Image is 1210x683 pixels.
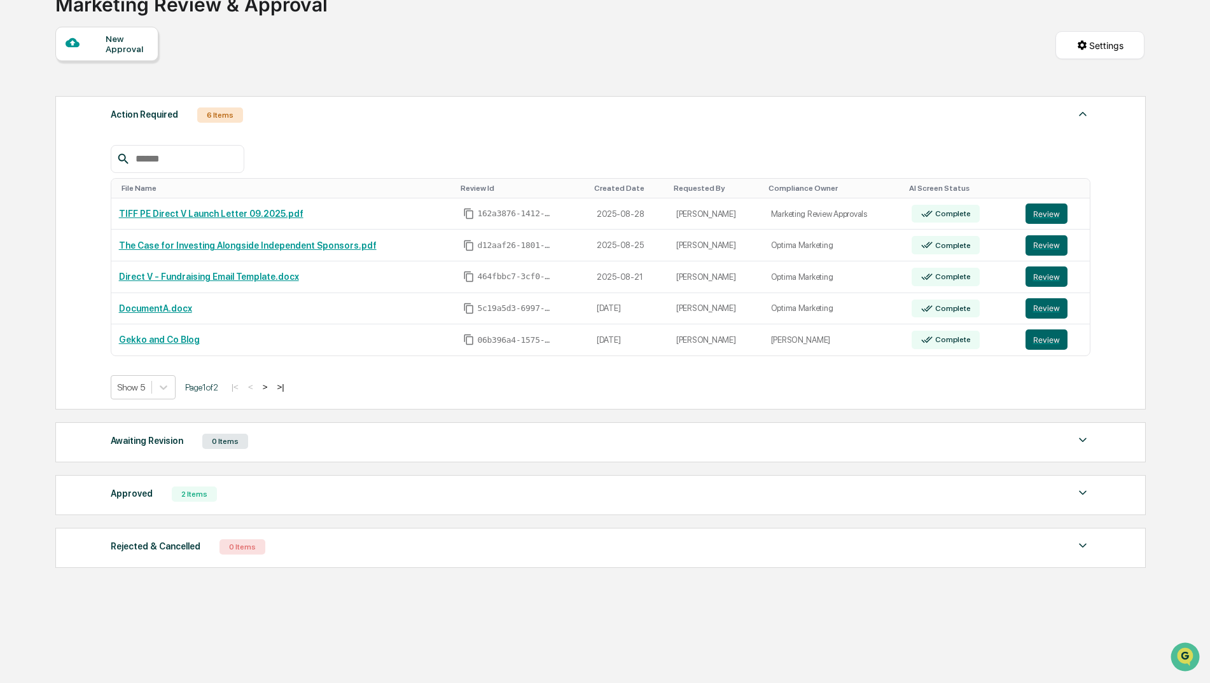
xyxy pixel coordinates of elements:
span: Data Lookup [25,184,80,197]
div: Awaiting Revision [111,432,183,449]
span: d12aaf26-1801-42be-8f88-af365266327f [477,240,553,251]
div: Toggle SortBy [768,184,899,193]
td: 2025-08-28 [589,198,669,230]
td: [PERSON_NAME] [669,261,763,293]
td: [PERSON_NAME] [669,293,763,325]
button: Review [1026,266,1067,287]
button: Settings [1055,31,1144,59]
div: 🔎 [13,186,23,196]
a: DocumentA.docx [119,303,192,314]
span: Copy Id [463,303,475,314]
span: 162a3876-1412-4f65-9982-6c9e396bd161 [477,209,553,219]
td: [DATE] [589,293,669,325]
img: 1746055101610-c473b297-6a78-478c-a979-82029cc54cd1 [13,97,36,120]
div: Toggle SortBy [909,184,1013,193]
div: Action Required [111,106,178,123]
td: [PERSON_NAME] [763,324,904,355]
td: [DATE] [589,324,669,355]
button: Review [1026,235,1067,256]
span: Copy Id [463,240,475,251]
div: New Approval [106,34,148,54]
div: 2 Items [172,486,217,502]
div: We're available if you need us! [43,110,161,120]
span: Page 1 of 2 [185,382,218,392]
button: > [259,382,272,392]
button: |< [228,382,242,392]
img: caret [1075,106,1090,121]
iframe: Open customer support [1169,641,1204,675]
span: Copy Id [463,271,475,282]
div: Rejected & Cancelled [111,538,200,555]
td: Optima Marketing [763,230,904,261]
a: Powered byPylon [90,215,154,225]
button: Start new chat [216,101,232,116]
button: >| [273,382,288,392]
a: TIFF PE Direct V Launch Letter 09.2025.pdf [119,209,303,219]
p: How can we help? [13,27,232,47]
div: Toggle SortBy [674,184,758,193]
div: Toggle SortBy [594,184,664,193]
div: 6 Items [197,107,243,123]
td: [PERSON_NAME] [669,230,763,261]
button: Review [1026,329,1067,350]
div: Toggle SortBy [1028,184,1085,193]
td: 2025-08-25 [589,230,669,261]
a: Gekko and Co Blog [119,335,200,345]
a: Review [1026,204,1083,224]
a: Review [1026,329,1083,350]
span: Attestations [105,160,158,173]
div: Complete [933,209,970,218]
a: 🖐️Preclearance [8,155,87,178]
a: Review [1026,266,1083,287]
div: Start new chat [43,97,209,110]
span: Preclearance [25,160,82,173]
div: 🗄️ [92,162,102,172]
button: Review [1026,298,1067,319]
div: Approved [111,485,153,502]
img: caret [1075,538,1090,553]
span: 464fbbc7-3cf0-487d-a6f7-92d82b3c1ab7 [477,272,553,282]
td: Optima Marketing [763,261,904,293]
a: 🔎Data Lookup [8,179,85,202]
a: The Case for Investing Alongside Independent Sponsors.pdf [119,240,377,251]
td: [PERSON_NAME] [669,324,763,355]
div: Complete [933,272,970,281]
span: Copy Id [463,208,475,219]
div: Toggle SortBy [122,184,451,193]
span: 5c19a5d3-6997-4f23-87f5-f6922eb3890c [477,303,553,314]
div: Complete [933,241,970,250]
a: Review [1026,235,1083,256]
span: Copy Id [463,334,475,345]
a: 🗄️Attestations [87,155,163,178]
span: 06b396a4-1575-4931-abb8-145fd6f407a5 [477,335,553,345]
button: < [244,382,257,392]
div: 🖐️ [13,162,23,172]
img: caret [1075,485,1090,500]
a: Direct V - Fundraising Email Template.docx [119,272,299,282]
img: caret [1075,432,1090,448]
span: Pylon [127,216,154,225]
td: Optima Marketing [763,293,904,325]
button: Review [1026,204,1067,224]
td: 2025-08-21 [589,261,669,293]
div: Complete [933,335,970,344]
div: Complete [933,304,970,313]
a: Review [1026,298,1083,319]
div: 0 Items [202,434,248,449]
td: Marketing Review Approvals [763,198,904,230]
td: [PERSON_NAME] [669,198,763,230]
div: 0 Items [219,539,265,555]
div: Toggle SortBy [461,184,584,193]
